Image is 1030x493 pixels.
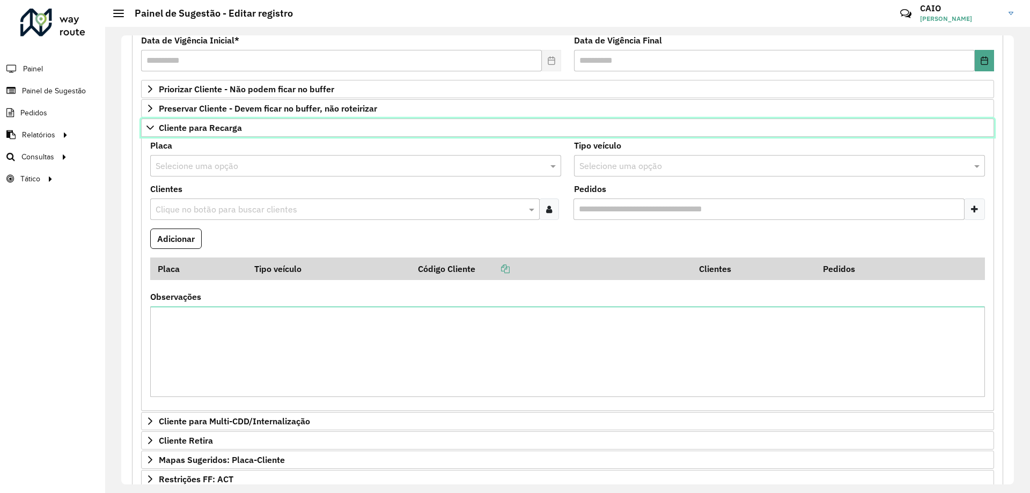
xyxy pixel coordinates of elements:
[141,119,994,137] a: Cliente para Recarga
[159,436,213,445] span: Cliente Retira
[20,173,40,185] span: Tático
[247,257,411,280] th: Tipo veículo
[159,104,377,113] span: Preservar Cliente - Devem ficar no buffer, não roteirizar
[22,85,86,97] span: Painel de Sugestão
[574,34,662,47] label: Data de Vigência Final
[141,34,239,47] label: Data de Vigência Inicial
[150,139,172,152] label: Placa
[894,2,917,25] a: Contato Rápido
[141,451,994,469] a: Mapas Sugeridos: Placa-Cliente
[141,99,994,117] a: Preservar Cliente - Devem ficar no buffer, não roteirizar
[23,63,43,75] span: Painel
[124,8,293,19] h2: Painel de Sugestão - Editar registro
[141,470,994,488] a: Restrições FF: ACT
[150,229,202,249] button: Adicionar
[475,263,510,274] a: Copiar
[141,137,994,411] div: Cliente para Recarga
[141,412,994,430] a: Cliente para Multi-CDD/Internalização
[159,475,233,483] span: Restrições FF: ACT
[150,290,201,303] label: Observações
[20,107,47,119] span: Pedidos
[159,123,242,132] span: Cliente para Recarga
[691,257,815,280] th: Clientes
[150,182,182,195] label: Clientes
[150,257,247,280] th: Placa
[21,151,54,163] span: Consultas
[141,80,994,98] a: Priorizar Cliente - Não podem ficar no buffer
[815,257,939,280] th: Pedidos
[159,455,285,464] span: Mapas Sugeridos: Placa-Cliente
[159,85,334,93] span: Priorizar Cliente - Não podem ficar no buffer
[920,3,1000,13] h3: CAIO
[574,139,621,152] label: Tipo veículo
[22,129,55,141] span: Relatórios
[141,431,994,450] a: Cliente Retira
[410,257,691,280] th: Código Cliente
[159,417,310,425] span: Cliente para Multi-CDD/Internalização
[920,14,1000,24] span: [PERSON_NAME]
[574,182,606,195] label: Pedidos
[975,50,994,71] button: Choose Date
